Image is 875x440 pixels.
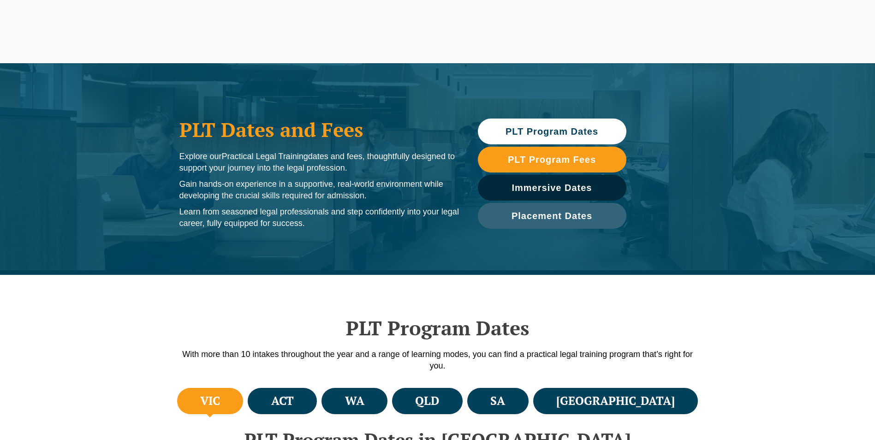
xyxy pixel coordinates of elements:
p: Gain hands-on experience in a supportive, real-world environment while developing the crucial ski... [179,178,459,202]
span: Practical Legal Training [222,152,308,161]
span: PLT Program Dates [506,127,598,136]
p: Learn from seasoned legal professionals and step confidently into your legal career, fully equipp... [179,206,459,229]
a: PLT Program Dates [478,119,626,144]
p: Explore our dates and fees, thoughtfully designed to support your journey into the legal profession. [179,151,459,174]
a: PLT Program Fees [478,147,626,172]
h4: SA [490,393,505,409]
h4: ACT [271,393,294,409]
h1: PLT Dates and Fees [179,118,459,141]
span: Placement Dates [512,211,592,220]
span: PLT Program Fees [508,155,596,164]
h2: PLT Program Dates [175,316,701,339]
h4: VIC [200,393,220,409]
span: Immersive Dates [512,183,592,192]
h4: WA [345,393,364,409]
a: Immersive Dates [478,175,626,201]
p: With more than 10 intakes throughout the year and a range of learning modes, you can find a pract... [175,349,701,372]
a: Placement Dates [478,203,626,229]
h4: [GEOGRAPHIC_DATA] [556,393,675,409]
h4: QLD [415,393,439,409]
